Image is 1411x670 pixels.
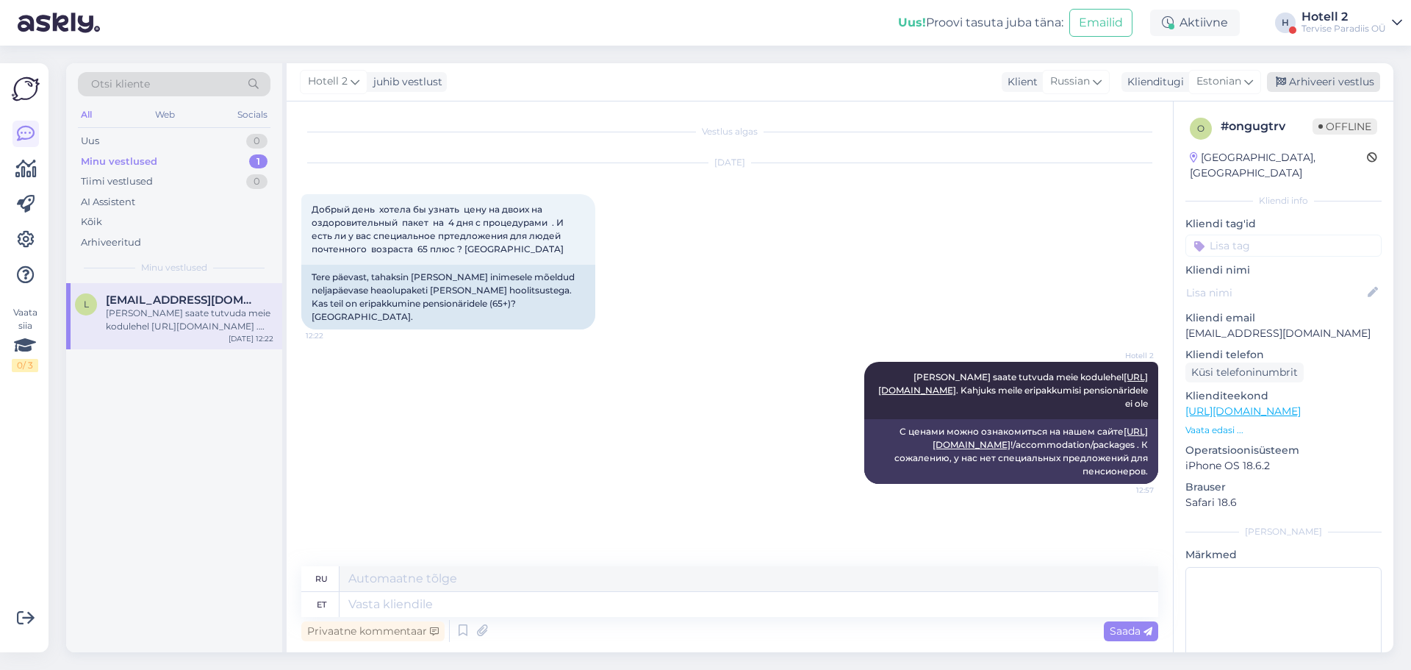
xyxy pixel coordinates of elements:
[78,105,95,124] div: All
[234,105,270,124] div: Socials
[1275,13,1296,33] div: H
[246,134,268,149] div: 0
[898,15,926,29] b: Uus!
[898,14,1063,32] div: Proovi tasuta juba täna:
[12,75,40,103] img: Askly Logo
[152,105,178,124] div: Web
[1185,480,1382,495] p: Brauser
[1302,23,1386,35] div: Tervise Paradiis OÜ
[1197,123,1204,134] span: o
[249,154,268,169] div: 1
[1313,118,1377,135] span: Offline
[106,307,273,333] div: [PERSON_NAME] saate tutvuda meie kodulehel [URL][DOMAIN_NAME] . Kahjuks meile eripakkumisi pensio...
[1050,74,1090,90] span: Russian
[12,359,38,372] div: 0 / 3
[81,154,157,169] div: Minu vestlused
[878,371,1150,409] span: [PERSON_NAME] saate tutvuda meie kodulehel . Kahjuks meile eripakkumisi pensionäridele ei ole
[864,419,1158,484] div: С ценами можно ознакомиться на нашем сайте !/accommodation/packages . К сожалению, у нас нет спец...
[301,265,595,329] div: Tere päevast, tahaksin [PERSON_NAME] inimesele mõeldud neljapäevase heaolupaketi [PERSON_NAME] ho...
[1185,216,1382,232] p: Kliendi tag'id
[1099,350,1154,361] span: Hotell 2
[1185,310,1382,326] p: Kliendi email
[1186,285,1365,301] input: Lisa nimi
[1185,263,1382,278] p: Kliendi nimi
[301,125,1158,138] div: Vestlus algas
[1185,495,1382,510] p: Safari 18.6
[1185,347,1382,363] p: Kliendi telefon
[1190,150,1367,181] div: [GEOGRAPHIC_DATA], [GEOGRAPHIC_DATA]
[81,215,102,229] div: Kõik
[301,621,445,641] div: Privaatne kommentaar
[1185,443,1382,458] p: Operatsioonisüsteem
[1302,11,1402,35] a: Hotell 2Tervise Paradiis OÜ
[301,156,1158,169] div: [DATE]
[1185,388,1382,404] p: Klienditeekond
[1302,11,1386,23] div: Hotell 2
[91,76,150,92] span: Otsi kliente
[81,134,99,149] div: Uus
[84,299,89,310] span: l
[1185,547,1382,563] p: Märkmed
[1099,485,1154,496] span: 12:57
[317,592,326,617] div: et
[1185,405,1301,418] a: [URL][DOMAIN_NAME]
[246,174,268,189] div: 0
[1069,9,1132,37] button: Emailid
[1185,363,1304,382] div: Küsi telefoninumbrit
[1121,74,1184,90] div: Klienditugi
[1002,74,1038,90] div: Klient
[312,204,566,254] span: Добрый день хотела бы узнать цену на двоих на оздоровительный пакет на 4 дня с процедурами . И ес...
[1267,72,1380,92] div: Arhiveeri vestlus
[1185,235,1382,257] input: Lisa tag
[81,195,135,210] div: AI Assistent
[229,333,273,344] div: [DATE] 12:22
[1150,10,1240,36] div: Aktiivne
[1185,525,1382,538] div: [PERSON_NAME]
[1185,326,1382,341] p: [EMAIL_ADDRESS][DOMAIN_NAME]
[1196,74,1241,90] span: Estonian
[306,330,361,341] span: 12:22
[315,566,328,591] div: ru
[367,74,442,90] div: juhib vestlust
[1185,424,1382,437] p: Vaata edasi ...
[106,293,259,307] span: ljubkul@gmail.com
[81,174,153,189] div: Tiimi vestlused
[1185,194,1382,207] div: Kliendi info
[1110,624,1152,638] span: Saada
[1221,118,1313,135] div: # ongugtrv
[308,74,348,90] span: Hotell 2
[1185,458,1382,474] p: iPhone OS 18.6.2
[12,306,38,372] div: Vaata siia
[141,261,207,274] span: Minu vestlused
[81,235,141,250] div: Arhiveeritud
